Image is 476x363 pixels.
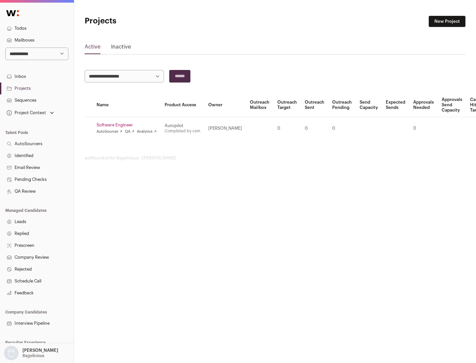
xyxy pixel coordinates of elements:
[301,93,328,117] th: Outreach Sent
[111,43,131,53] a: Inactive
[22,348,58,353] p: [PERSON_NAME]
[137,129,156,134] a: Analytics ↗
[93,93,161,117] th: Name
[3,346,59,360] button: Open dropdown
[328,117,356,140] td: 0
[5,108,55,117] button: Open dropdown
[273,93,301,117] th: Outreach Target
[85,43,100,53] a: Active
[438,93,466,117] th: Approvals Send Capacity
[429,16,465,27] a: New Project
[3,7,22,20] img: Wellfound
[301,117,328,140] td: 0
[161,93,204,117] th: Product Access
[85,16,212,26] h1: Projects
[273,117,301,140] td: 0
[97,129,122,134] a: AutoSourcer ↗
[165,129,200,133] a: Completed by csm
[5,110,46,115] div: Project Context
[409,93,438,117] th: Approvals Needed
[328,93,356,117] th: Outreach Pending
[204,93,246,117] th: Owner
[125,129,134,134] a: QA ↗
[4,346,19,360] img: nopic.png
[97,122,157,128] a: Software Engineer
[204,117,246,140] td: [PERSON_NAME]
[409,117,438,140] td: 0
[246,93,273,117] th: Outreach Mailbox
[382,93,409,117] th: Expected Sends
[356,93,382,117] th: Send Capacity
[22,353,44,358] p: Bagelicious
[85,155,465,161] footer: wellfound:ai for Bagelicious - [PERSON_NAME]
[165,123,200,128] div: Autopilot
